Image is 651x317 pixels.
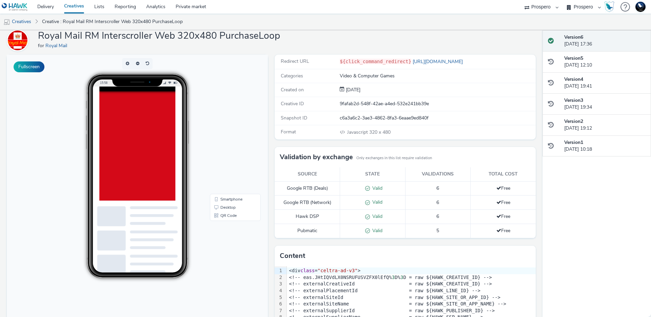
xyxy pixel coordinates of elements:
[564,97,646,111] div: [DATE] 19:34
[496,185,510,191] span: Free
[370,213,382,220] span: Valid
[275,210,340,224] td: Hawk DSP
[14,61,44,72] button: Fullscreen
[347,129,369,135] span: Javascript
[564,55,583,61] strong: Version 5
[204,149,253,157] li: Desktop
[564,118,583,125] strong: Version 2
[436,185,439,191] span: 6
[564,76,583,82] strong: Version 4
[281,115,307,121] span: Snapshot ID
[281,58,309,64] span: Redirect URL
[318,268,358,273] span: "celtra-ad-v3"
[564,118,646,132] div: [DATE] 19:12
[2,3,28,11] img: undefined Logo
[370,199,382,205] span: Valid
[344,87,360,93] span: [DATE]
[275,301,283,307] div: 6
[214,151,229,155] span: Desktop
[496,199,510,206] span: Free
[45,42,70,49] a: Royal Mail
[564,55,646,69] div: [DATE] 12:10
[281,129,296,135] span: Format
[204,157,253,165] li: QR Code
[405,167,471,181] th: Validations
[204,141,253,149] li: Smartphone
[275,307,283,314] div: 7
[496,213,510,220] span: Free
[411,58,466,65] a: [URL][DOMAIN_NAME]
[564,34,583,40] strong: Version 6
[214,143,236,147] span: Smartphone
[436,227,439,234] span: 5
[604,1,614,12] img: Hawk Academy
[340,100,535,107] div: 9fafab2d-548f-42ae-a4ed-532e241bb39e
[340,59,411,64] code: ${click_command_redirect}
[564,139,646,153] div: [DATE] 10:18
[275,267,283,274] div: 1
[214,159,230,163] span: QR Code
[471,167,536,181] th: Total cost
[300,268,315,273] span: class
[7,37,31,43] a: Royal Mail
[564,97,583,104] strong: Version 3
[436,213,439,220] span: 6
[275,195,340,210] td: Google RTB (Network)
[340,73,535,79] div: Video & Computer Games
[356,155,432,161] small: Only exchanges in this list require validation
[39,14,186,30] a: Creative : Royal Mail RM Interscroller Web 320x480 PurchaseLoop
[38,30,280,42] h1: Royal Mail RM Interscroller Web 320x480 PurchaseLoop
[275,294,283,301] div: 5
[275,281,283,287] div: 3
[635,2,646,12] img: Support Hawk
[93,26,101,30] span: 15:58
[564,76,646,90] div: [DATE] 19:41
[400,275,403,280] span: 3
[496,227,510,234] span: Free
[275,224,340,238] td: Pubmatic
[275,181,340,195] td: Google RTB (Deals)
[275,287,283,294] div: 4
[280,152,353,162] h3: Validation by exchange
[280,251,305,261] h3: Content
[8,31,27,50] img: Royal Mail
[275,167,340,181] th: Source
[392,275,395,280] span: 3
[370,227,382,234] span: Valid
[275,274,283,281] div: 2
[370,185,382,191] span: Valid
[347,129,391,135] span: 320 x 480
[340,115,535,122] div: c6a3a6c2-3ae3-4862-8fa3-6eaae9ed840f
[281,87,304,93] span: Created on
[564,139,583,146] strong: Version 1
[344,87,360,93] div: Creation 13 May 2025, 10:18
[281,100,304,107] span: Creative ID
[340,167,406,181] th: State
[604,1,617,12] a: Hawk Academy
[38,42,45,49] span: for
[564,34,646,48] div: [DATE] 17:36
[436,199,439,206] span: 6
[281,73,303,79] span: Categories
[3,19,10,25] img: mobile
